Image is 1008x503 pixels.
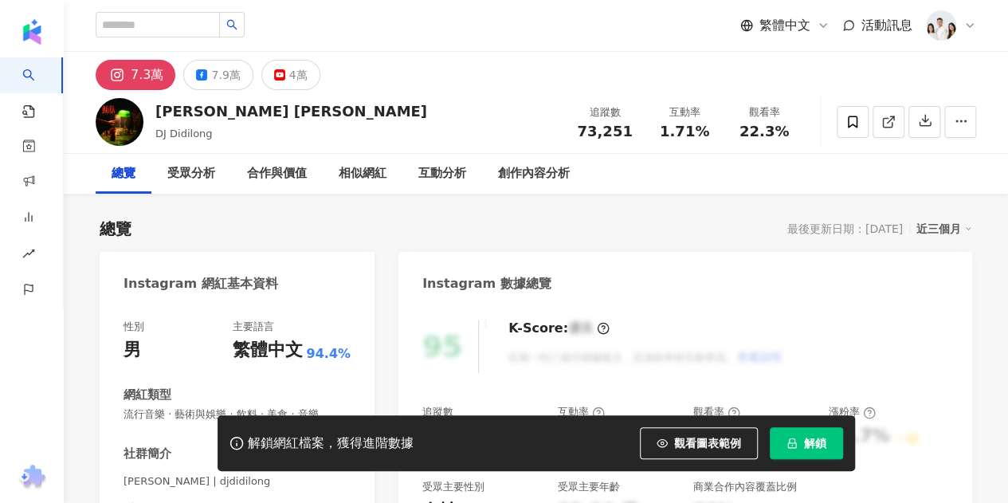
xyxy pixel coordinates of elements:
div: 男 [124,338,141,363]
span: 活動訊息 [861,18,912,33]
span: lock [786,438,798,449]
div: 觀看率 [734,104,794,120]
div: 7.3萬 [131,64,163,86]
div: 最後更新日期：[DATE] [787,222,903,235]
span: DJ Didilong [155,128,213,140]
div: 互動分析 [418,164,466,183]
div: 受眾分析 [167,164,215,183]
div: K-Score : [508,320,610,337]
span: 22.3% [739,124,789,140]
span: 觀看圖表範例 [674,437,741,450]
img: 20231221_NR_1399_Small.jpg [926,10,956,41]
div: 相似網紅 [339,164,386,183]
div: 漲粉率 [829,405,876,419]
span: 94.4% [306,345,351,363]
img: KOL Avatar [96,98,143,146]
span: 繁體中文 [759,17,810,34]
div: 互動率 [654,104,715,120]
button: 解鎖 [770,427,843,459]
div: 觀看率 [693,405,740,419]
div: 追蹤數 [422,405,453,419]
div: 主要語言 [232,320,273,334]
img: logo icon [19,19,45,45]
span: 流行音樂 · 藝術與娛樂 · 飲料 · 美食 · 音樂 [124,407,351,422]
span: 1.71% [660,124,709,140]
div: 追蹤數 [575,104,635,120]
div: 互動率 [558,405,605,419]
div: 總覽 [112,164,135,183]
div: 合作與價值 [247,164,307,183]
button: 7.3萬 [96,60,175,90]
span: [PERSON_NAME] | djdidilong [124,474,351,489]
span: 73,251 [577,123,632,140]
div: [PERSON_NAME] [PERSON_NAME] [155,101,427,121]
div: 創作內容分析 [498,164,570,183]
span: 解鎖 [804,437,826,450]
button: 4萬 [261,60,320,90]
div: 繁體中文 [232,338,302,363]
div: 商業合作內容覆蓋比例 [693,480,797,494]
button: 7.9萬 [183,60,253,90]
span: rise [22,238,35,273]
div: 受眾主要年齡 [558,480,620,494]
img: chrome extension [17,465,48,490]
div: 4萬 [289,64,308,86]
div: 解鎖網紅檔案，獲得進階數據 [248,435,414,452]
a: search [22,57,54,120]
button: 觀看圖表範例 [640,427,758,459]
div: 總覽 [100,218,131,240]
div: Instagram 網紅基本資料 [124,275,278,293]
div: 近三個月 [916,218,972,239]
div: Instagram 數據總覽 [422,275,551,293]
div: 性別 [124,320,144,334]
div: 7.9萬 [211,64,240,86]
div: 受眾主要性別 [422,480,484,494]
div: 網紅類型 [124,387,171,403]
span: search [226,19,237,30]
